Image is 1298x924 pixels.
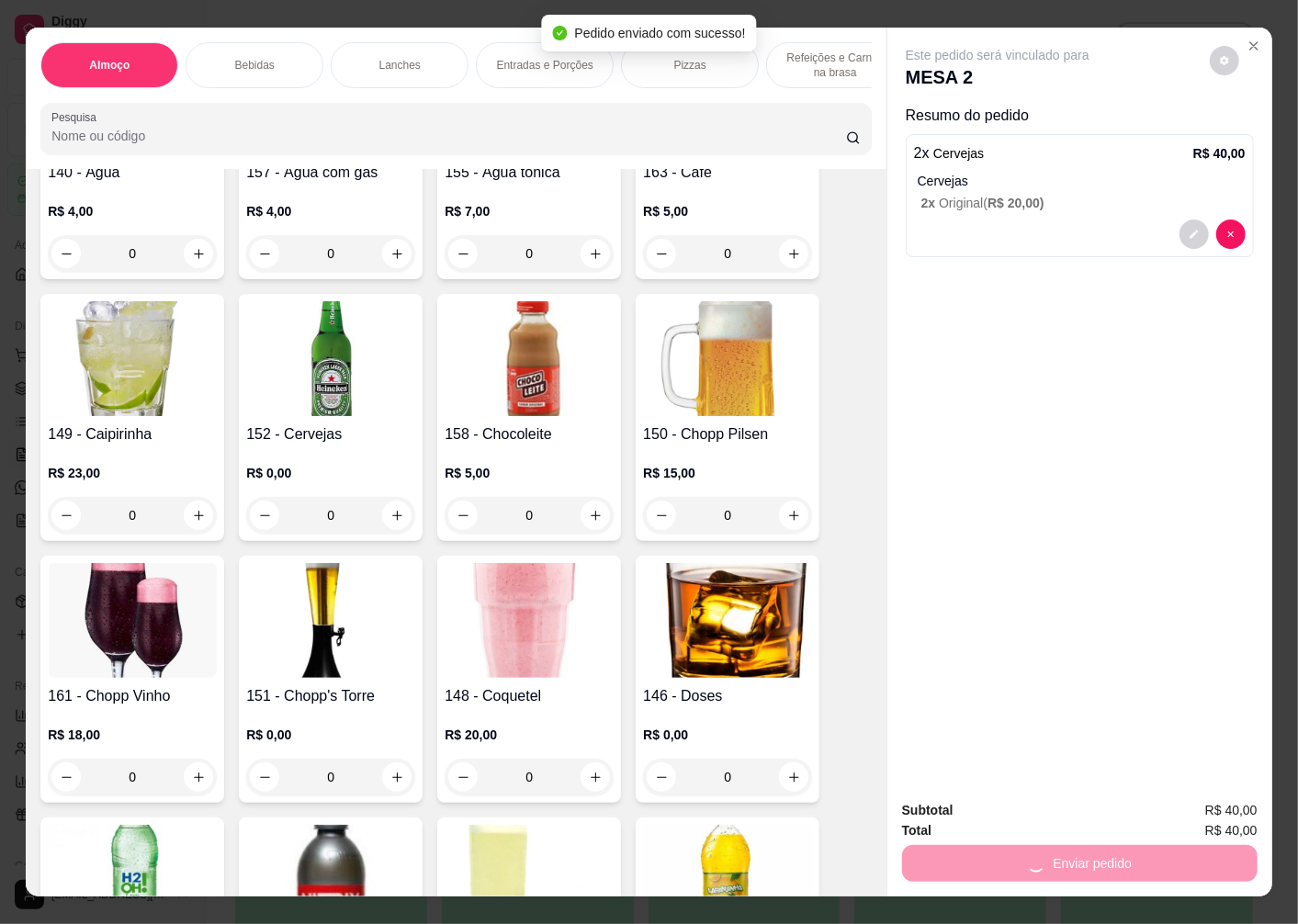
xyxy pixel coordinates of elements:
button: decrease-product-quantity [1216,220,1246,249]
img: product-image [246,563,415,678]
p: R$ 0,00 [246,726,415,744]
h4: 152 - Cervejas [246,423,415,445]
h4: 149 - Caipirinha [48,423,217,445]
button: increase-product-quantity [382,239,412,268]
button: decrease-product-quantity [250,239,279,268]
img: product-image [246,301,415,416]
p: R$ 15,00 [643,464,812,482]
p: R$ 40,00 [1193,144,1246,163]
span: R$ 40,00 [1205,800,1258,820]
strong: Total [902,823,931,838]
img: product-image [445,301,614,416]
p: Lanches [379,58,421,73]
button: decrease-product-quantity [448,501,478,530]
h4: 140 - Água [48,162,217,184]
img: product-image [48,563,217,678]
p: 2 x [914,142,985,164]
input: Pesquisa [51,127,846,145]
p: Cervejas [918,172,1246,190]
button: increase-product-quantity [581,762,610,792]
p: R$ 4,00 [48,202,217,220]
button: increase-product-quantity [581,501,610,530]
p: R$ 23,00 [48,464,217,482]
h4: 158 - Chocoleite [445,423,614,445]
img: product-image [445,563,614,678]
img: product-image [48,301,217,416]
p: Original ( [921,194,1246,212]
h4: 148 - Coquetel [445,685,614,707]
button: increase-product-quantity [581,239,610,268]
strong: Subtotal [902,803,954,817]
p: Pizzas [674,58,706,73]
label: Pesquisa [51,109,103,125]
h4: 161 - Chopp Vinho [48,685,217,707]
span: R$ 20,00 ) [988,196,1044,210]
p: R$ 20,00 [445,726,614,744]
h4: 146 - Doses [643,685,812,707]
p: R$ 5,00 [643,202,812,220]
button: decrease-product-quantity [1179,220,1209,249]
button: increase-product-quantity [184,762,213,792]
p: MESA 2 [906,64,1089,90]
p: Entradas e Porções [497,58,593,73]
p: R$ 7,00 [445,202,614,220]
span: 2 x [921,196,939,210]
button: decrease-product-quantity [51,501,81,530]
p: R$ 5,00 [445,464,614,482]
img: product-image [643,301,812,416]
button: decrease-product-quantity [1210,46,1239,75]
button: Close [1239,31,1269,61]
h4: 155 - Água tônica [445,162,614,184]
p: Resumo do pedido [906,105,1254,127]
p: Refeições e Carnes na brasa [782,51,888,80]
button: decrease-product-quantity [51,762,81,792]
p: Almoço [89,58,130,73]
span: Pedido enviado com sucesso! [575,26,746,40]
button: increase-product-quantity [779,501,808,530]
button: decrease-product-quantity [51,239,81,268]
button: increase-product-quantity [184,501,213,530]
button: increase-product-quantity [779,239,808,268]
p: R$ 0,00 [246,464,415,482]
h4: 157 - Água com gás [246,162,415,184]
button: decrease-product-quantity [448,762,478,792]
p: Este pedido será vinculado para [906,46,1089,64]
span: check-circle [553,26,568,40]
button: increase-product-quantity [184,239,213,268]
p: Bebidas [235,58,275,73]
span: Cervejas [933,146,984,161]
h4: 151 - Chopp's Torre [246,685,415,707]
h4: 150 - Chopp Pilsen [643,423,812,445]
p: R$ 0,00 [643,726,812,744]
button: decrease-product-quantity [647,239,676,268]
p: R$ 18,00 [48,726,217,744]
h4: 163 - Cafe [643,162,812,184]
button: decrease-product-quantity [448,239,478,268]
button: decrease-product-quantity [647,501,676,530]
span: R$ 40,00 [1205,820,1258,840]
img: product-image [643,563,812,678]
p: R$ 4,00 [246,202,415,220]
